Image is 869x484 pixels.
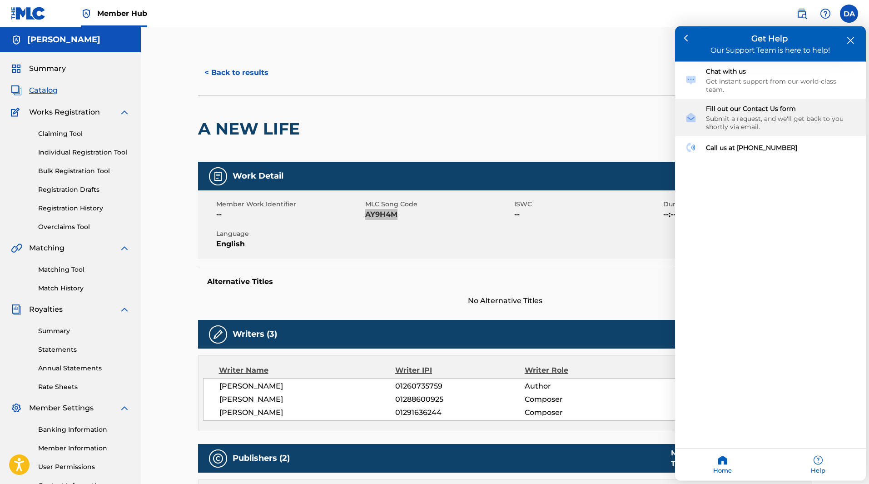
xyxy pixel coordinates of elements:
div: Fill out our Contact Us form [706,105,856,113]
div: Help [770,449,866,481]
h3: Get Help [686,34,855,44]
div: close resource center [846,36,855,45]
img: module icon [685,112,697,124]
div: Call us at (615) 488-3653 [675,136,866,159]
div: Call us at [PHONE_NUMBER] [706,144,856,152]
div: Submit a request, and we'll get back to you shortly via email. [706,115,856,131]
div: Chat with us [706,67,856,75]
h4: Our Support Team is here to help! [686,46,855,55]
div: Home [675,449,770,481]
div: Fill out our Contact Us form [675,99,866,136]
div: Chat with us [675,62,866,99]
img: module icon [685,75,697,86]
div: entering resource center home [675,62,866,449]
img: module icon [685,142,697,154]
div: Get instant support from our world-class team. [706,77,856,94]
